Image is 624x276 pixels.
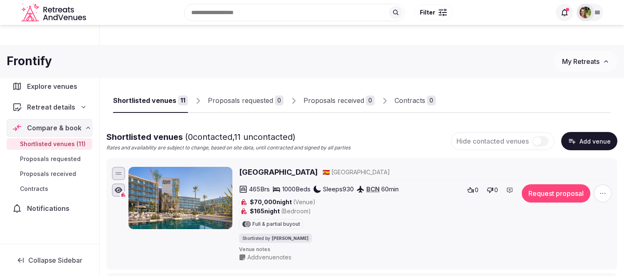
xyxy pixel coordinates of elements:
img: Shay Tippie [580,7,591,18]
span: Add venue notes [247,253,291,261]
a: Contracts0 [395,89,436,113]
button: Collapse Sidebar [7,251,92,269]
span: Sleeps 930 [323,185,354,193]
h1: Frontify [7,53,52,69]
button: 0 [484,184,501,196]
button: Filter [414,5,452,20]
div: 0 [366,95,375,105]
div: 11 [178,95,188,105]
img: Atzavara Hotel & Spa [128,167,232,229]
span: (Venue) [293,198,316,205]
span: Venue notes [239,246,612,253]
span: Hide contacted venues [456,137,529,145]
span: Retreat details [27,102,75,112]
span: Shortlisted venues (11) [20,140,86,148]
span: Collapse Sidebar [28,256,82,264]
a: [GEOGRAPHIC_DATA] [239,167,318,177]
button: Request proposal [522,184,590,203]
a: Visit the homepage [21,3,88,22]
span: Full & partial buyout [252,222,300,227]
a: Contracts [7,183,92,195]
span: ( 0 contacted, 11 uncontacted) [185,132,296,142]
button: 0 [465,184,481,196]
span: Proposals requested [20,155,81,163]
span: Filter [420,8,435,17]
button: Add venue [561,132,617,150]
span: Proposals received [20,170,76,178]
a: BCN [366,185,380,193]
span: Explore venues [27,81,81,91]
a: Shortlisted venues (11) [7,138,92,150]
span: [GEOGRAPHIC_DATA] [331,168,390,176]
a: Proposals received0 [303,89,375,113]
span: $165 night [250,207,311,215]
a: Proposals requested [7,153,92,165]
div: Contracts [395,95,425,105]
span: (Bedroom) [281,208,311,215]
span: Shortlisted venues [106,132,296,142]
span: Compare & book [27,123,81,133]
span: My Retreats [562,57,599,66]
span: 465 Brs [249,185,270,193]
div: Proposals received [303,95,364,105]
a: Shortlisted venues11 [113,89,188,113]
svg: Retreats and Venues company logo [21,3,88,22]
div: Proposals requested [208,95,273,105]
button: My Retreats [554,51,617,72]
span: 0 [475,186,478,194]
span: 🇪🇸 [323,169,330,176]
button: 🇪🇸 [323,168,330,176]
a: Notifications [7,200,92,217]
div: 0 [275,95,284,105]
span: 0 [494,186,498,194]
span: $70,000 night [250,198,316,206]
span: Contracts [20,185,48,193]
span: [PERSON_NAME] [272,235,308,241]
a: Proposals received [7,168,92,180]
span: 60 min [381,185,399,193]
div: Shortlisted venues [113,95,176,105]
div: Shortlisted by [239,234,312,243]
a: Explore venues [7,78,92,95]
p: Rates and availability are subject to change, based on site data, until contracted and signed by ... [106,144,350,151]
span: 1000 Beds [282,185,311,193]
a: Proposals requested0 [208,89,284,113]
div: 0 [427,95,436,105]
span: Notifications [27,203,73,213]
